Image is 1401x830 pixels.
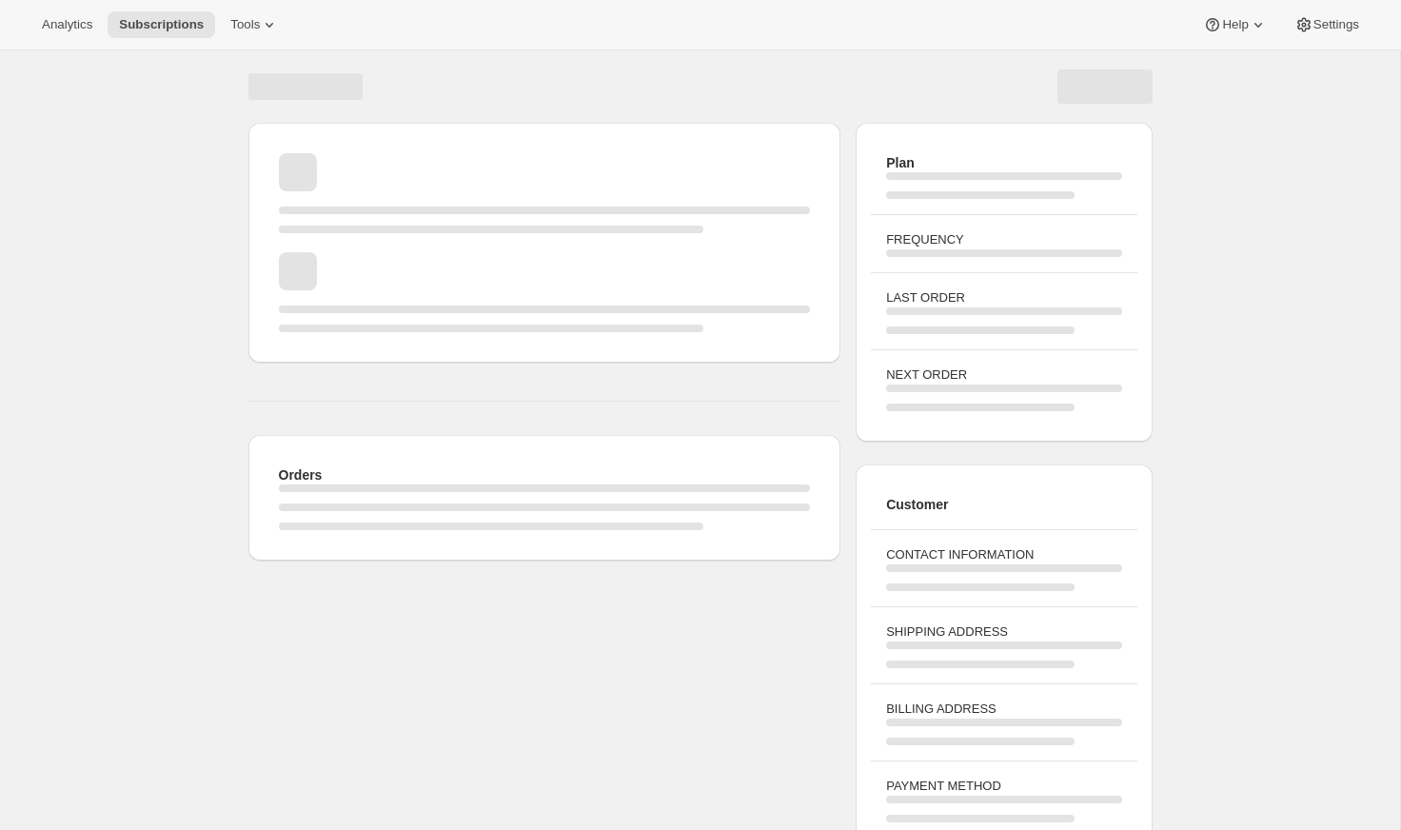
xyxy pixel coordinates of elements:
h2: Orders [279,465,811,484]
button: Tools [219,11,290,38]
button: Analytics [30,11,104,38]
button: Subscriptions [108,11,215,38]
button: Settings [1283,11,1371,38]
h3: SHIPPING ADDRESS [886,622,1121,642]
h3: BILLING ADDRESS [886,700,1121,719]
h3: CONTACT INFORMATION [886,545,1121,564]
h2: Customer [886,495,1121,514]
button: Help [1192,11,1278,38]
span: Settings [1313,17,1359,32]
span: Subscriptions [119,17,204,32]
h3: PAYMENT METHOD [886,777,1121,796]
h3: LAST ORDER [886,288,1121,307]
span: Help [1222,17,1248,32]
h2: Plan [886,153,1121,172]
span: Analytics [42,17,92,32]
span: Tools [230,17,260,32]
h3: FREQUENCY [886,230,1121,249]
h3: NEXT ORDER [886,366,1121,385]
